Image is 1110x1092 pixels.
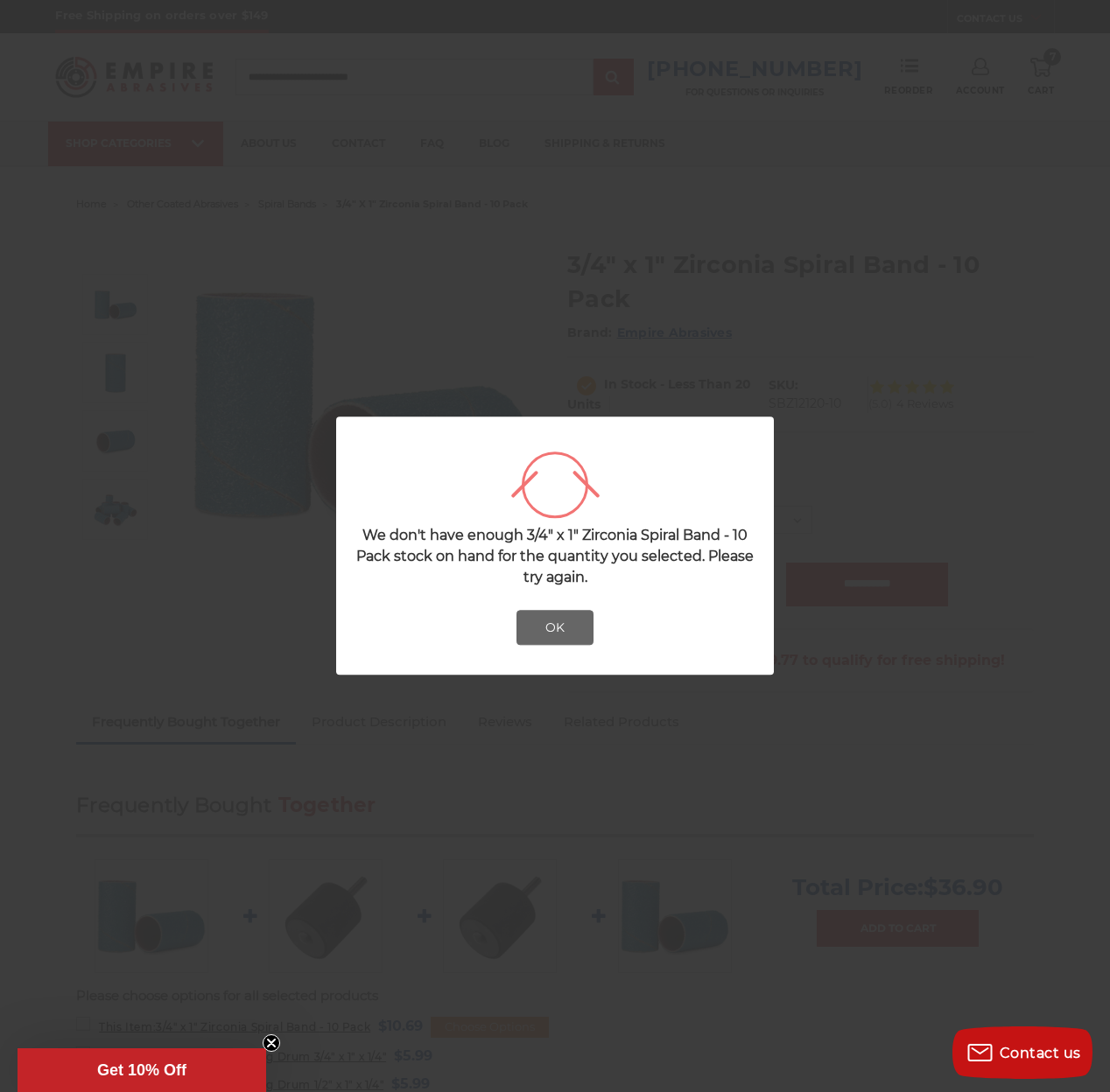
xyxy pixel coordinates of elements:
span: Contact us [1000,1045,1081,1061]
span: Get 10% Off [97,1061,186,1079]
div: Get 10% OffClose teaser [18,1048,266,1092]
span: We don't have enough 3/4" x 1" Zirconia Spiral Band - 10 Pack stock on hand for the quantity you ... [356,528,754,586]
button: Close teaser [263,1034,280,1052]
button: OK [516,611,594,646]
button: Contact us [952,1026,1092,1079]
